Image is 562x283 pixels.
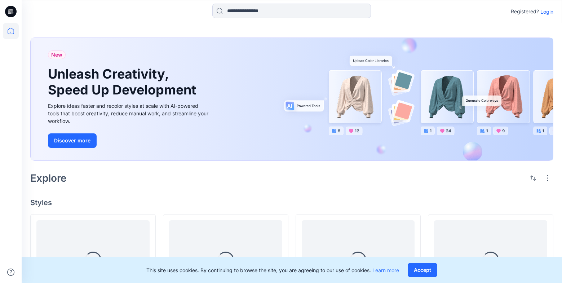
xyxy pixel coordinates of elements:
[48,133,97,148] button: Discover more
[30,172,67,184] h2: Explore
[540,8,553,16] p: Login
[51,50,62,59] span: New
[30,198,553,207] h4: Styles
[48,133,210,148] a: Discover more
[372,267,399,273] a: Learn more
[511,7,539,16] p: Registered?
[146,266,399,274] p: This site uses cookies. By continuing to browse the site, you are agreeing to our use of cookies.
[48,66,199,97] h1: Unleash Creativity, Speed Up Development
[48,102,210,125] div: Explore ideas faster and recolor styles at scale with AI-powered tools that boost creativity, red...
[408,263,437,277] button: Accept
